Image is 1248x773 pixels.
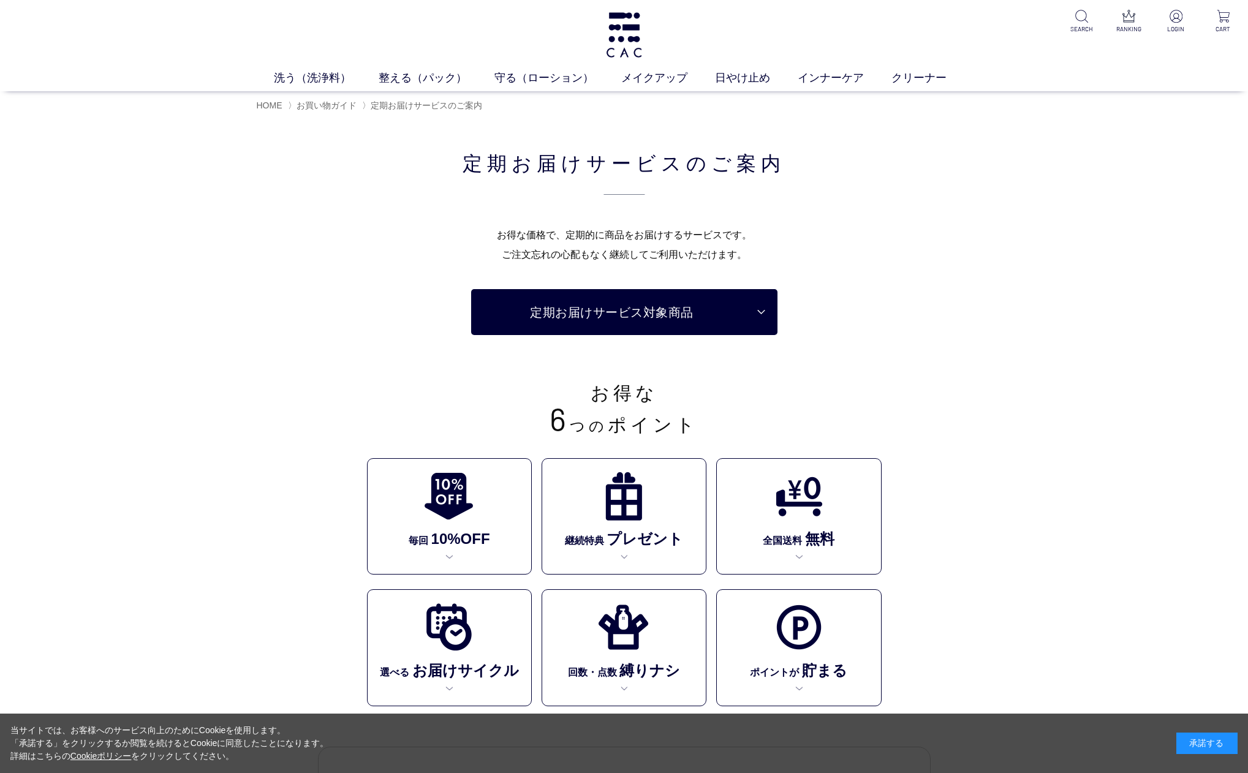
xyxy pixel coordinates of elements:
span: 貯まる [799,662,847,679]
a: LOGIN [1161,10,1191,34]
a: HOME [257,100,282,110]
p: SEARCH [1067,25,1097,34]
a: 回数・点数縛りナシ 回数・点数縛りナシ [542,589,706,706]
li: 〉 [288,100,360,111]
img: 回数・点数縛りナシ [599,602,649,652]
a: 選べるお届けサイクル 選べるお届けサイクル [367,589,532,706]
div: 承諾する [1176,733,1238,754]
div: 当サイトでは、お客様へのサービス向上のためにCookieを使用します。 「承諾する」をクリックするか閲覧を続けるとCookieに同意したことになります。 詳細はこちらの をクリックしてください。 [10,724,329,763]
p: ポイントが [750,657,847,681]
img: 全国送料無料 [774,471,824,521]
span: 定期お届けサービスのご案内 [371,100,482,110]
a: ポイントが貯まる ポイントが貯まる [716,589,881,706]
a: お買い物ガイド [297,100,357,110]
p: 全国送料 [763,526,834,550]
img: 10%OFF [424,471,474,521]
img: logo [604,12,644,58]
a: 守る（ローション） [494,70,621,86]
a: メイクアップ [621,70,715,86]
p: 選べる [380,657,519,681]
span: ポイント [608,415,698,435]
li: 〉 [362,100,485,111]
p: お得な [318,384,931,402]
a: 洗う（洗浄料） [274,70,379,86]
a: CART [1208,10,1238,34]
span: 10%OFF [428,530,490,547]
p: 回数・点数 [568,657,681,681]
a: インナーケア [798,70,891,86]
a: 定期お届けサービス対象商品 [471,289,777,335]
p: RANKING [1114,25,1144,34]
span: お届けサイクル [409,662,519,679]
p: LOGIN [1161,25,1191,34]
span: 6 [550,399,570,437]
p: つの [318,402,931,434]
p: 継続特典 [565,526,684,550]
a: Cookieポリシー [70,751,132,761]
a: 継続特典プレゼント 継続特典プレゼント [542,458,706,575]
a: 整える（パック） [379,70,494,86]
img: 選べるお届けサイクル [424,602,474,652]
span: プレゼント [604,530,684,547]
a: SEARCH [1067,10,1097,34]
a: 日やけ止め [715,70,798,86]
p: お得な価格で、定期的に商品を お届けするサービスです。 ご注文忘れの心配もなく 継続してご利用いただけます。 [318,225,931,265]
img: ポイントが貯まる [774,602,824,652]
a: 全国送料無料 全国送料無料 [716,458,881,575]
span: 縛りナシ [617,662,681,679]
p: CART [1208,25,1238,34]
p: 毎回 [409,526,490,550]
a: クリーナー [891,70,974,86]
a: RANKING [1114,10,1144,34]
img: 継続特典プレゼント [599,471,649,521]
span: 無料 [802,530,834,547]
a: 10%OFF 毎回10%OFF [367,458,532,575]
